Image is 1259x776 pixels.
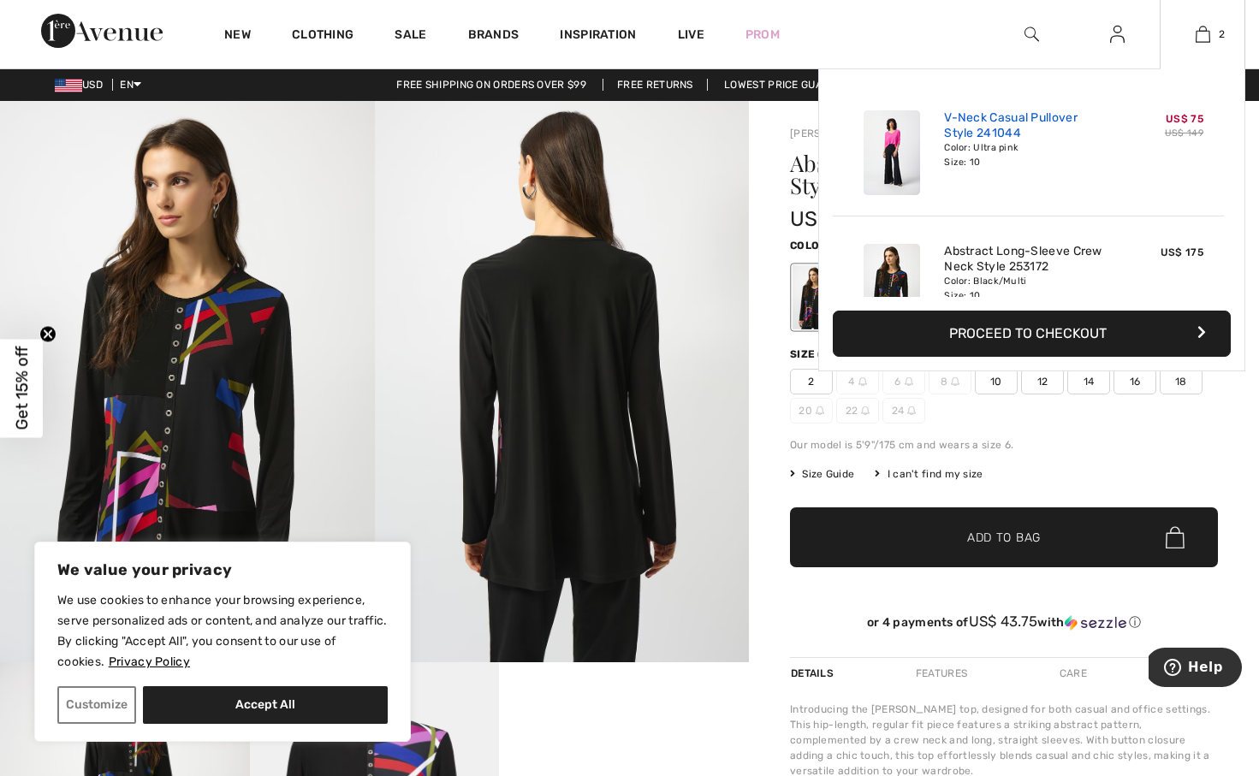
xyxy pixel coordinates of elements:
s: US$ 149 [1165,127,1203,139]
span: US$ 175 [790,207,868,231]
span: Color: [790,240,830,252]
img: ring-m.svg [907,406,916,415]
img: Bag.svg [1166,526,1185,548]
a: Abstract Long-Sleeve Crew Neck Style 253172 [944,244,1113,275]
a: Live [678,26,704,44]
span: Get 15% off [12,347,32,430]
span: 6 [882,369,925,394]
a: Lowest Price Guarantee [710,79,876,91]
span: 14 [1067,369,1110,394]
span: USD [55,79,110,91]
span: 22 [836,398,879,424]
span: 4 [836,369,879,394]
iframe: Opens a widget where you can find more information [1149,648,1242,690]
div: or 4 payments ofUS$ 43.75withSezzle Click to learn more about Sezzle [790,613,1218,637]
div: or 4 payments of with [790,613,1218,631]
h1: Abstract Long-sleeve Crew Neck Style 253172 [790,152,1147,197]
img: ring-m.svg [816,406,824,415]
a: Privacy Policy [108,654,191,670]
a: Free shipping on orders over $99 [383,79,600,91]
button: Customize [57,686,136,724]
img: ring-m.svg [905,377,913,386]
button: Add to Bag [790,507,1218,567]
div: I can't find my size [875,466,983,482]
img: Abstract Long-Sleeve Crew Neck Style 253172. 2 [375,101,750,662]
img: ring-m.svg [858,377,867,386]
a: Prom [745,26,780,44]
a: [PERSON_NAME] [790,127,876,139]
img: search the website [1024,24,1039,44]
span: 16 [1114,369,1156,394]
span: 24 [882,398,925,424]
a: Brands [468,27,520,45]
img: ring-m.svg [951,377,959,386]
span: EN [120,79,141,91]
div: Care [1045,658,1102,689]
img: V-Neck Casual Pullover Style 241044 [864,110,920,195]
span: Add to Bag [967,529,1041,547]
div: Features [901,658,982,689]
div: We value your privacy [34,542,411,742]
button: Close teaser [39,325,56,342]
a: Free Returns [603,79,708,91]
a: 2 [1161,24,1244,44]
a: Clothing [292,27,353,45]
span: US$ 43.75 [969,613,1038,630]
div: Color: Ultra pink Size: 10 [944,141,1113,169]
p: We value your privacy [57,560,388,580]
span: 2 [1219,27,1225,42]
div: Details [790,658,838,689]
img: My Info [1110,24,1125,44]
span: 18 [1160,369,1203,394]
div: Size ([GEOGRAPHIC_DATA]/[GEOGRAPHIC_DATA]): [790,347,1076,362]
a: V-Neck Casual Pullover Style 241044 [944,110,1113,141]
span: 12 [1021,369,1064,394]
span: US$ 75 [1166,113,1203,125]
img: 1ère Avenue [41,14,163,48]
a: Sale [395,27,426,45]
button: Accept All [143,686,388,724]
img: My Bag [1196,24,1210,44]
a: Sign In [1096,24,1138,45]
p: We use cookies to enhance your browsing experience, serve personalized ads or content, and analyz... [57,590,388,672]
span: US$ 175 [1161,246,1203,258]
div: Black/Multi [793,265,837,329]
img: US Dollar [55,79,82,92]
img: ring-m.svg [861,406,870,415]
button: Proceed to Checkout [833,311,1231,357]
img: Sezzle [1065,615,1126,631]
span: 2 [790,369,833,394]
span: 10 [975,369,1018,394]
span: Inspiration [560,27,636,45]
img: Abstract Long-Sleeve Crew Neck Style 253172 [864,244,920,329]
span: Size Guide [790,466,854,482]
span: 8 [929,369,971,394]
div: Color: Black/Multi Size: 10 [944,275,1113,302]
div: Our model is 5'9"/175 cm and wears a size 6. [790,437,1218,453]
span: 20 [790,398,833,424]
a: New [224,27,251,45]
